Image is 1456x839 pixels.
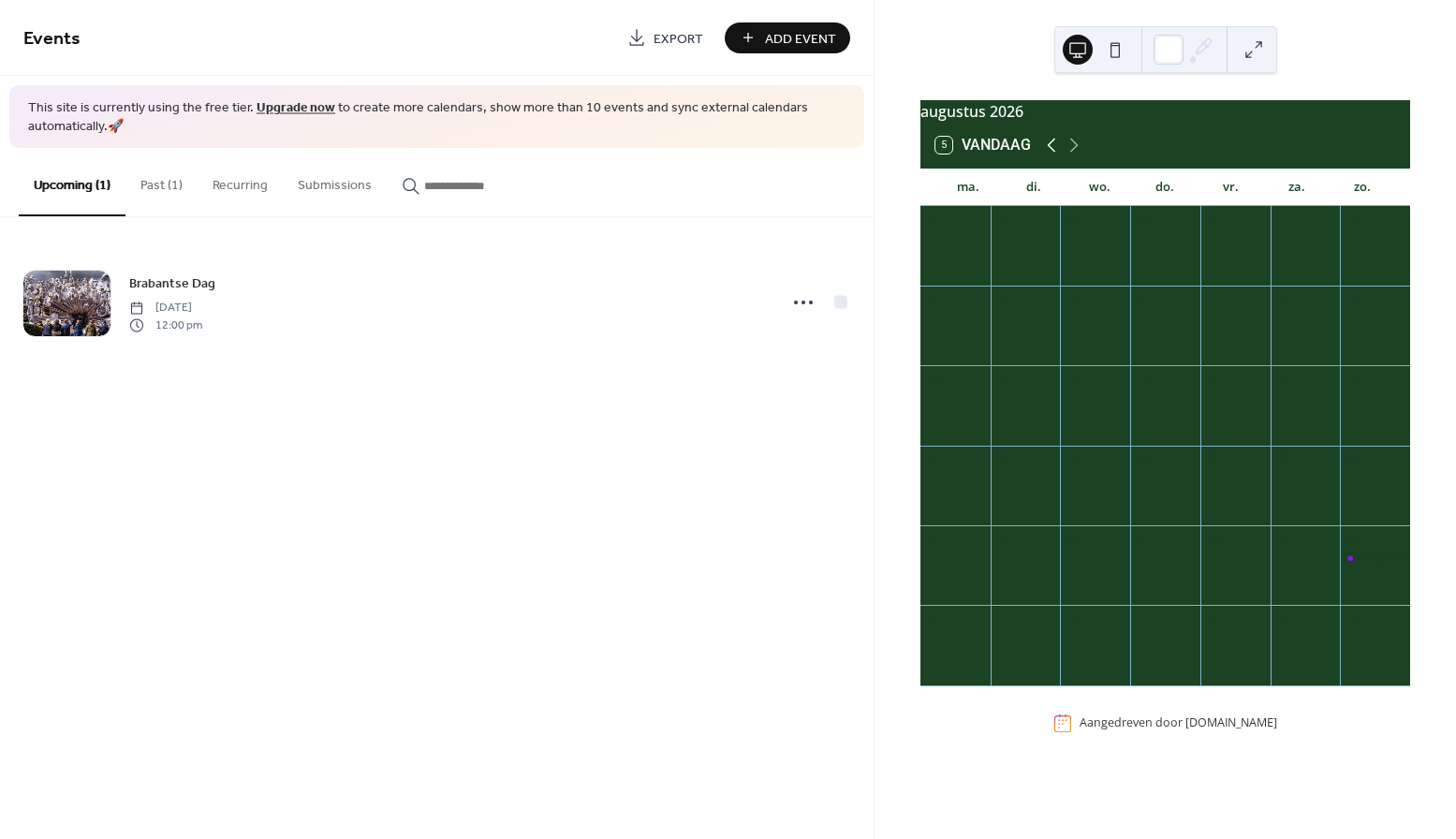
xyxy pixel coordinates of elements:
[19,148,125,216] button: Upcoming (1)
[1066,451,1080,465] div: 19
[1136,451,1150,465] div: 20
[1276,611,1290,625] div: 5
[725,22,850,53] button: Add Event
[1276,212,1290,226] div: 1
[926,451,940,465] div: 17
[1276,531,1290,545] div: 29
[1206,371,1220,385] div: 14
[1136,371,1150,385] div: 13
[1346,371,1360,385] div: 16
[1357,551,1435,567] div: Brabantse Dag
[1330,169,1395,206] div: zo.
[1066,531,1080,545] div: 26
[1346,451,1360,465] div: 23
[1199,169,1264,206] div: vr.
[654,29,703,49] span: Export
[1066,291,1080,305] div: 5
[1206,531,1220,545] div: 28
[1185,715,1277,731] a: [DOMAIN_NAME]
[1136,531,1150,545] div: 27
[926,371,940,385] div: 10
[1276,451,1290,465] div: 22
[1340,551,1410,567] div: Brabantse Dag
[1346,291,1360,305] div: 9
[1276,371,1290,385] div: 15
[129,274,215,294] span: Brabantse Dag
[1080,715,1277,731] div: Aangedreven door
[926,611,940,625] div: 31
[1346,212,1360,226] div: 2
[1346,611,1360,625] div: 6
[1136,212,1150,226] div: 30
[23,21,81,57] span: Events
[996,531,1010,545] div: 25
[1276,291,1290,305] div: 8
[1206,451,1220,465] div: 21
[1264,169,1330,206] div: za.
[996,451,1010,465] div: 18
[1066,169,1132,206] div: wo.
[996,611,1010,625] div: 1
[1066,371,1080,385] div: 12
[28,99,846,136] span: This site is currently using the free tier. to create more calendars, show more than 10 events an...
[1206,611,1220,625] div: 4
[996,212,1010,226] div: 28
[257,96,335,121] a: Upgrade now
[198,148,283,214] button: Recurring
[129,300,202,316] span: [DATE]
[1132,169,1198,206] div: do.
[1066,212,1080,226] div: 29
[613,22,717,53] a: Export
[929,132,1037,158] button: 5Vandaag
[926,531,940,545] div: 24
[1001,169,1066,206] div: di.
[996,371,1010,385] div: 11
[1206,212,1220,226] div: 31
[1346,531,1360,545] div: 30
[935,169,1001,206] div: ma.
[926,212,940,226] div: 27
[283,148,387,214] button: Submissions
[125,148,198,214] button: Past (1)
[1066,611,1080,625] div: 2
[129,272,215,294] a: Brabantse Dag
[1136,611,1150,625] div: 3
[920,100,1410,123] div: augustus 2026
[1206,291,1220,305] div: 7
[996,291,1010,305] div: 4
[129,316,202,333] span: 12:00 pm
[926,291,940,305] div: 3
[765,29,836,49] span: Add Event
[1136,291,1150,305] div: 6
